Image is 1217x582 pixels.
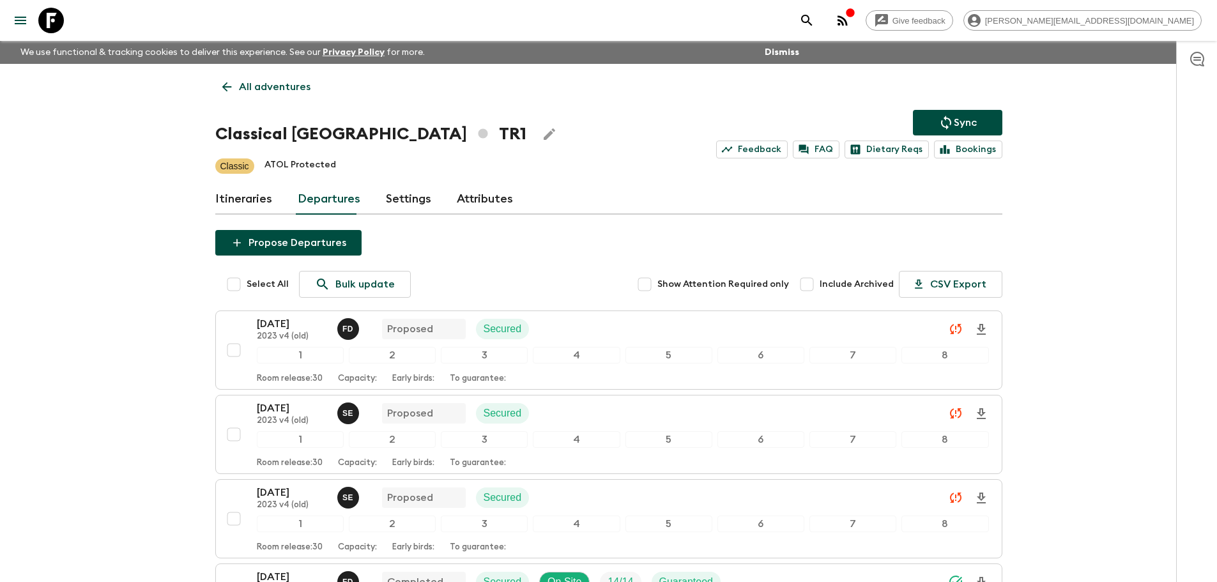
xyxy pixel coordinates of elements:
[717,516,804,532] div: 6
[392,458,434,468] p: Early birds:
[450,542,506,553] p: To guarantee:
[441,516,528,532] div: 3
[215,395,1002,474] button: [DATE]2023 v4 (old)Süleyman ErköseProposedSecured12345678Room release:30Capacity:Early birds:To g...
[342,324,353,334] p: F D
[257,416,327,426] p: 2023 v4 (old)
[257,500,327,510] p: 2023 v4 (old)
[901,516,988,532] div: 8
[247,278,289,291] span: Select All
[537,121,562,147] button: Edit Adventure Title
[220,160,249,172] p: Classic
[484,406,522,421] p: Secured
[657,278,789,291] span: Show Attention Required only
[901,347,988,364] div: 8
[337,487,362,509] button: SE
[15,41,430,64] p: We use functional & tracking cookies to deliver this experience. See our for more.
[299,271,411,298] a: Bulk update
[948,406,963,421] svg: Unable to sync - Check prices and secured
[264,158,336,174] p: ATOL Protected
[257,374,323,384] p: Room release: 30
[793,141,839,158] a: FAQ
[392,542,434,553] p: Early birds:
[215,479,1002,558] button: [DATE]2023 v4 (old)Süleyman ErköseProposedSecured12345678Room release:30Capacity:Early birds:To g...
[809,516,896,532] div: 7
[450,374,506,384] p: To guarantee:
[257,542,323,553] p: Room release: 30
[625,431,712,448] div: 5
[349,347,436,364] div: 2
[533,516,620,532] div: 4
[901,431,988,448] div: 8
[885,16,953,26] span: Give feedback
[717,431,804,448] div: 6
[899,271,1002,298] button: CSV Export
[913,110,1002,135] button: Sync adventure departures to the booking engine
[349,516,436,532] div: 2
[298,184,360,215] a: Departures
[974,491,989,506] svg: Download Onboarding
[533,431,620,448] div: 4
[257,431,344,448] div: 1
[450,458,506,468] p: To guarantee:
[386,184,431,215] a: Settings
[337,402,362,424] button: SE
[441,347,528,364] div: 3
[387,406,433,421] p: Proposed
[257,401,327,416] p: [DATE]
[323,48,385,57] a: Privacy Policy
[338,374,377,384] p: Capacity:
[845,141,929,158] a: Dietary Reqs
[809,347,896,364] div: 7
[257,516,344,532] div: 1
[215,310,1002,390] button: [DATE]2023 v4 (old)Fatih DeveliProposedSecured12345678Room release:30Capacity:Early birds:To guar...
[533,347,620,364] div: 4
[484,321,522,337] p: Secured
[866,10,953,31] a: Give feedback
[717,347,804,364] div: 6
[809,431,896,448] div: 7
[337,318,362,340] button: FD
[762,43,802,61] button: Dismiss
[257,316,327,332] p: [DATE]
[387,321,433,337] p: Proposed
[457,184,513,215] a: Attributes
[257,458,323,468] p: Room release: 30
[954,115,977,130] p: Sync
[948,490,963,505] svg: Unable to sync - Check prices and secured
[239,79,310,95] p: All adventures
[342,408,353,418] p: S E
[215,184,272,215] a: Itineraries
[476,403,530,424] div: Secured
[342,493,353,503] p: S E
[963,10,1202,31] div: [PERSON_NAME][EMAIL_ADDRESS][DOMAIN_NAME]
[625,516,712,532] div: 5
[215,121,526,147] h1: Classical [GEOGRAPHIC_DATA] TR1
[392,374,434,384] p: Early birds:
[337,406,362,417] span: Süleyman Erköse
[716,141,788,158] a: Feedback
[338,458,377,468] p: Capacity:
[349,431,436,448] div: 2
[794,8,820,33] button: search adventures
[476,319,530,339] div: Secured
[8,8,33,33] button: menu
[338,542,377,553] p: Capacity:
[820,278,894,291] span: Include Archived
[934,141,1002,158] a: Bookings
[625,347,712,364] div: 5
[978,16,1201,26] span: [PERSON_NAME][EMAIL_ADDRESS][DOMAIN_NAME]
[441,431,528,448] div: 3
[387,490,433,505] p: Proposed
[335,277,395,292] p: Bulk update
[215,230,362,256] button: Propose Departures
[337,322,362,332] span: Fatih Develi
[257,347,344,364] div: 1
[484,490,522,505] p: Secured
[257,485,327,500] p: [DATE]
[215,74,318,100] a: All adventures
[257,332,327,342] p: 2023 v4 (old)
[948,321,963,337] svg: Unable to sync - Check prices and secured
[476,487,530,508] div: Secured
[337,491,362,501] span: Süleyman Erköse
[974,322,989,337] svg: Download Onboarding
